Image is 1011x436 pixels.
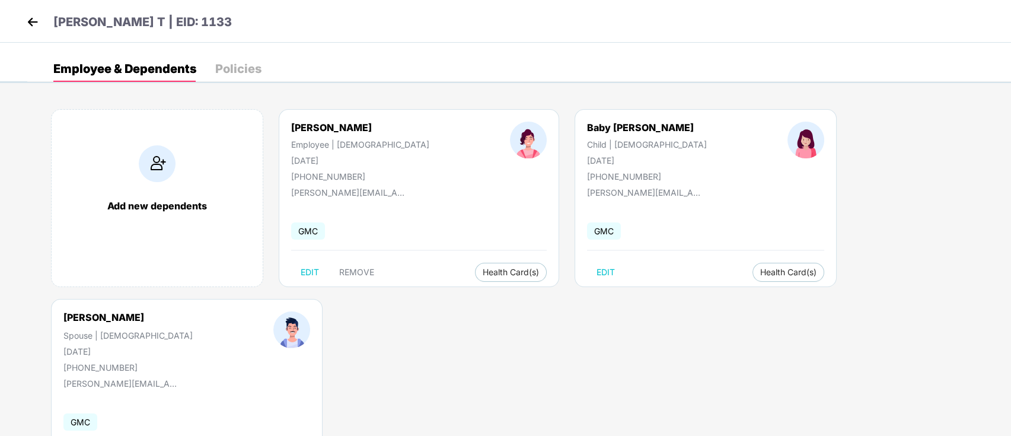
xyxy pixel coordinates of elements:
div: [PERSON_NAME][EMAIL_ADDRESS][DOMAIN_NAME] [63,378,182,389]
img: profileImage [273,311,310,348]
button: EDIT [291,263,329,282]
p: [PERSON_NAME] T | EID: 1133 [53,13,232,31]
div: Spouse | [DEMOGRAPHIC_DATA] [63,330,193,340]
div: [PERSON_NAME] [291,122,429,133]
div: Child | [DEMOGRAPHIC_DATA] [587,139,707,149]
div: [DATE] [587,155,707,166]
div: [DATE] [291,155,429,166]
div: [PERSON_NAME][EMAIL_ADDRESS][DOMAIN_NAME] [291,187,410,198]
div: [PHONE_NUMBER] [587,171,707,182]
div: Baby [PERSON_NAME] [587,122,707,133]
span: Health Card(s) [760,269,817,275]
button: Health Card(s) [752,263,824,282]
span: Health Card(s) [483,269,539,275]
span: EDIT [301,268,319,277]
div: Employee | [DEMOGRAPHIC_DATA] [291,139,429,149]
img: addIcon [139,145,176,182]
div: [PERSON_NAME][EMAIL_ADDRESS][DOMAIN_NAME] [587,187,706,198]
span: GMC [587,222,621,240]
div: [PHONE_NUMBER] [291,171,429,182]
span: GMC [63,413,97,431]
button: Health Card(s) [475,263,547,282]
span: GMC [291,222,325,240]
img: back [24,13,42,31]
img: profileImage [510,122,547,158]
div: Policies [215,63,261,75]
div: [DATE] [63,346,193,357]
div: Employee & Dependents [53,63,196,75]
div: [PHONE_NUMBER] [63,362,193,373]
span: REMOVE [339,268,374,277]
div: Add new dependents [63,200,251,212]
img: profileImage [787,122,824,158]
button: EDIT [587,263,624,282]
span: EDIT [597,268,615,277]
div: [PERSON_NAME] [63,311,144,323]
button: REMOVE [330,263,384,282]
